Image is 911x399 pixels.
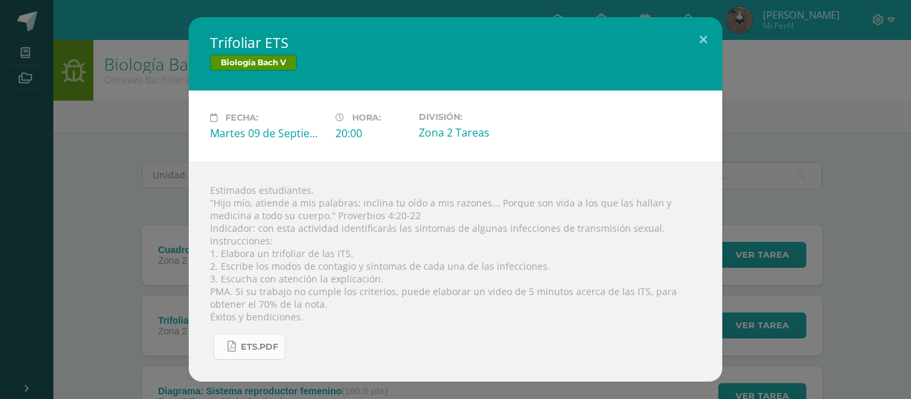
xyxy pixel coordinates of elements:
[352,113,381,123] span: Hora:
[213,334,285,360] a: ETS.pdf
[210,33,701,52] h2: Trifoliar ETS
[210,126,325,141] div: Martes 09 de Septiembre
[684,17,722,63] button: Close (Esc)
[419,112,534,122] label: División:
[225,113,258,123] span: Fecha:
[241,342,278,352] span: ETS.pdf
[419,125,534,140] div: Zona 2 Tareas
[210,55,297,71] span: Biología Bach V
[335,126,408,141] div: 20:00
[189,162,722,382] div: Estimados estudiantes. “Hijo mío, atiende a mis palabras; inclina tu oído a mis razones... Porque...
